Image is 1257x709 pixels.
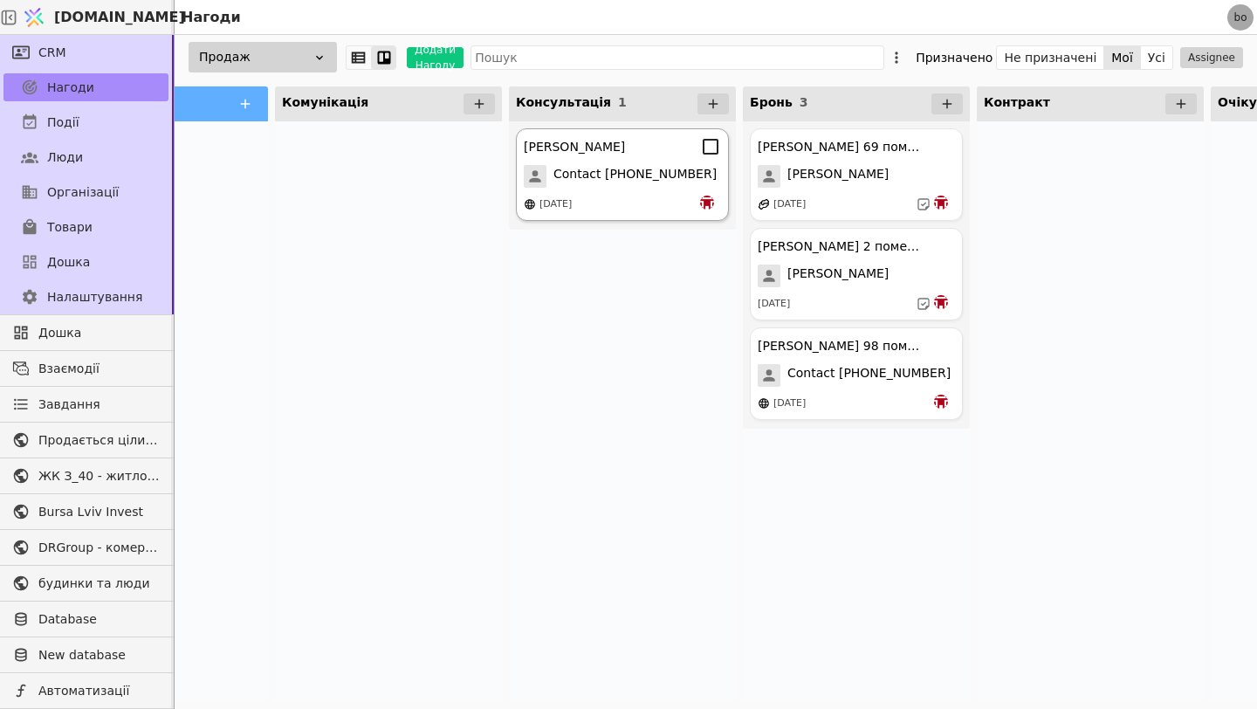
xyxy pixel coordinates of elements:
[47,148,83,167] span: Люди
[800,95,808,109] span: 3
[3,498,168,526] a: Bursa Lviv Invest
[618,95,627,109] span: 1
[1141,45,1172,70] button: Усі
[1227,4,1254,31] a: bo
[758,198,770,210] img: affiliate-program.svg
[3,354,168,382] a: Взаємодії
[407,47,464,68] button: Додати Нагоду
[3,533,168,561] a: DRGroup - комерційна нерухоомість
[3,641,168,669] a: New database
[47,79,94,97] span: Нагоди
[524,198,536,210] img: online-store.svg
[758,397,770,410] img: online-store.svg
[3,462,168,490] a: ЖК З_40 - житлова та комерційна нерухомість класу Преміум
[38,324,160,342] span: Дошка
[787,364,951,387] span: Contact [PHONE_NUMBER]
[539,197,572,212] div: [DATE]
[3,178,168,206] a: Організації
[524,138,625,156] div: [PERSON_NAME]
[38,431,160,450] span: Продається цілий будинок [PERSON_NAME] нерухомість
[3,283,168,311] a: Налаштування
[516,128,729,221] div: [PERSON_NAME]Contact [PHONE_NUMBER][DATE]bo
[396,47,464,68] a: Додати Нагоду
[38,360,160,378] span: Взаємодії
[773,396,806,411] div: [DATE]
[3,248,168,276] a: Дошка
[3,319,168,347] a: Дошка
[3,143,168,171] a: Люди
[1104,45,1141,70] button: Мої
[38,610,160,629] span: Database
[38,503,160,521] span: Bursa Lviv Invest
[3,426,168,454] a: Продається цілий будинок [PERSON_NAME] нерухомість
[38,539,160,557] span: DRGroup - комерційна нерухоомість
[984,95,1050,109] span: Контракт
[3,38,168,66] a: CRM
[934,295,948,309] img: bo
[47,288,142,306] span: Налаштування
[1180,47,1243,68] button: Assignee
[516,95,611,109] span: Консультація
[189,42,337,72] div: Продаж
[17,1,175,34] a: [DOMAIN_NAME]
[3,569,168,597] a: будинки та люди
[21,1,47,34] img: Logo
[3,390,168,418] a: Завдання
[750,327,963,420] div: [PERSON_NAME] 98 помешкання [PERSON_NAME]Contact [PHONE_NUMBER][DATE]bo
[471,45,884,70] input: Пошук
[750,228,963,320] div: [PERSON_NAME] 2 помешкання [PERSON_NAME][PERSON_NAME][DATE]bo
[750,128,963,221] div: [PERSON_NAME] 69 помешкання [PERSON_NAME][PERSON_NAME][DATE]bo
[997,45,1104,70] button: Не призначені
[916,45,993,70] div: Призначено
[54,7,185,28] span: [DOMAIN_NAME]
[3,73,168,101] a: Нагоди
[787,265,889,287] span: [PERSON_NAME]
[47,183,119,202] span: Організації
[700,196,714,210] img: bo
[282,95,368,109] span: Комунікація
[38,575,160,593] span: будинки та люди
[758,297,790,312] div: [DATE]
[553,165,717,188] span: Contact [PHONE_NUMBER]
[47,253,90,272] span: Дошка
[38,646,160,664] span: New database
[47,114,79,132] span: Події
[38,682,160,700] span: Автоматизації
[773,197,806,212] div: [DATE]
[3,677,168,705] a: Автоматизації
[787,165,889,188] span: [PERSON_NAME]
[38,396,100,414] span: Завдання
[3,213,168,241] a: Товари
[758,337,924,355] div: [PERSON_NAME] 98 помешкання [PERSON_NAME]
[47,218,93,237] span: Товари
[3,108,168,136] a: Події
[38,467,160,485] span: ЖК З_40 - житлова та комерційна нерухомість класу Преміум
[750,95,793,109] span: Бронь
[758,237,924,256] div: [PERSON_NAME] 2 помешкання [PERSON_NAME]
[758,138,924,156] div: [PERSON_NAME] 69 помешкання [PERSON_NAME]
[175,7,241,28] h2: Нагоди
[934,196,948,210] img: bo
[934,395,948,409] img: bo
[3,605,168,633] a: Database
[38,44,66,62] span: CRM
